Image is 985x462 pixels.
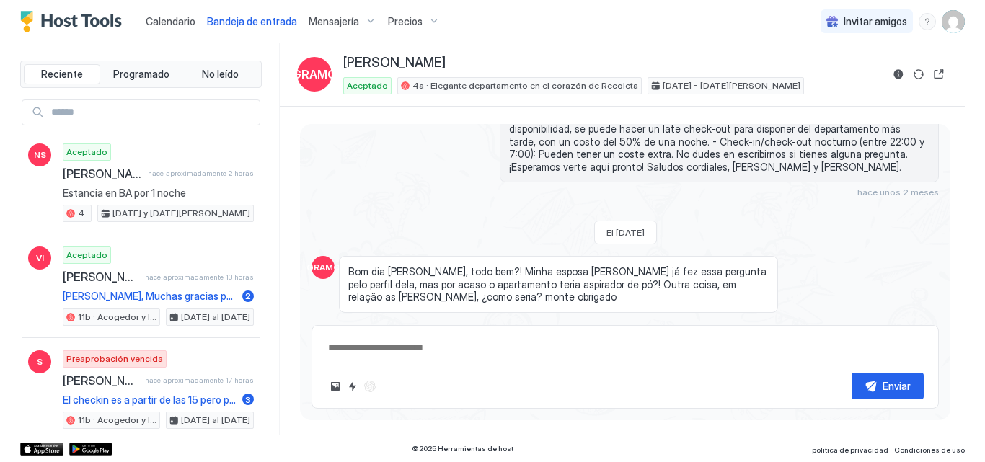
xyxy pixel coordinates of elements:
font: 2 [245,290,251,301]
font: NS [34,149,46,160]
font: Bom dia [PERSON_NAME], todo bem?! Minha esposa [PERSON_NAME] já fez essa pergunta pelo perfil del... [348,265,769,303]
font: Reciente [41,68,83,80]
a: Bandeja de entrada [207,14,297,29]
font: [PERSON_NAME] [63,166,154,181]
font: 4a · Elegante departamento en el corazón de Recoleta [412,80,638,91]
button: Subir imagen [327,378,344,395]
font: [DATE] al [DATE] [181,414,250,425]
font: política de privacidad [812,445,888,454]
button: Información de reserva [890,66,907,83]
a: política de privacidad [812,441,888,456]
button: Respuesta rápida [344,378,361,395]
font: hace aproximadamente 13 horas [145,272,254,281]
a: Condiciones de uso [894,441,965,456]
font: Programado [113,68,169,80]
font: [PERSON_NAME] [63,270,154,284]
div: menú [919,13,936,30]
font: hace aproximadamente 2 horas [148,169,254,177]
font: [DATE] y [DATE][PERSON_NAME] [112,208,250,218]
button: Enviar [852,373,924,399]
font: S [37,356,43,367]
font: VI [36,252,44,263]
font: Aceptado [347,80,388,91]
font: 11b · Acogedor y luminoso departamento en [GEOGRAPHIC_DATA] [78,311,355,322]
font: Estancia en BA por 1 noche [63,187,186,199]
button: Reserva de sincronización [910,66,927,83]
button: No leído [182,64,258,84]
font: Mensajería [309,15,359,27]
font: Aceptado [66,146,107,157]
font: El [DATE] [606,227,645,238]
button: Programado [103,64,180,84]
font: Invitar amigos [844,15,907,27]
font: Calendario [146,15,195,27]
div: Perfil de usuario [942,10,965,33]
font: [PERSON_NAME], muchas gracias por tu reserva. ¡Es un gran placer recibirlos! Les recordamos las r... [509,47,927,173]
font: Bandeja de entrada [207,15,297,27]
a: Tienda Google Play [69,443,112,456]
a: Tienda de aplicaciones [20,443,63,456]
button: Reciente [24,64,100,84]
font: [PERSON_NAME] [343,55,446,70]
font: Preaprobación vencida [66,353,163,364]
font: Aceptado [66,249,107,260]
a: Calendario [146,14,195,29]
font: 2025 Herramientas de host [419,444,513,453]
font: [DATE] al [DATE] [181,311,250,322]
font: [DATE] - [DATE][PERSON_NAME] [663,80,800,91]
font: GRAMO [292,67,337,81]
font: Precios [388,15,423,27]
font: Enviar [883,380,911,392]
font: © [412,444,419,453]
font: 3 [245,394,251,405]
div: grupo de pestañas [20,61,262,88]
font: [PERSON_NAME] [63,373,154,388]
font: Condiciones de uso [894,445,965,454]
font: hace aproximadamente 17 horas [145,376,254,384]
font: hace unos 2 meses [857,187,939,197]
font: GRAMO [306,262,340,272]
input: Campo de entrada [45,100,260,125]
font: 4a · Elegante departamento en el corazón de Recoleta [78,208,304,218]
a: Logotipo de Host Tools [20,11,128,32]
font: No leído [202,68,239,80]
button: Reserva abierta [930,66,948,83]
font: 11b · Acogedor y luminoso departamento en [GEOGRAPHIC_DATA] [78,414,355,425]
